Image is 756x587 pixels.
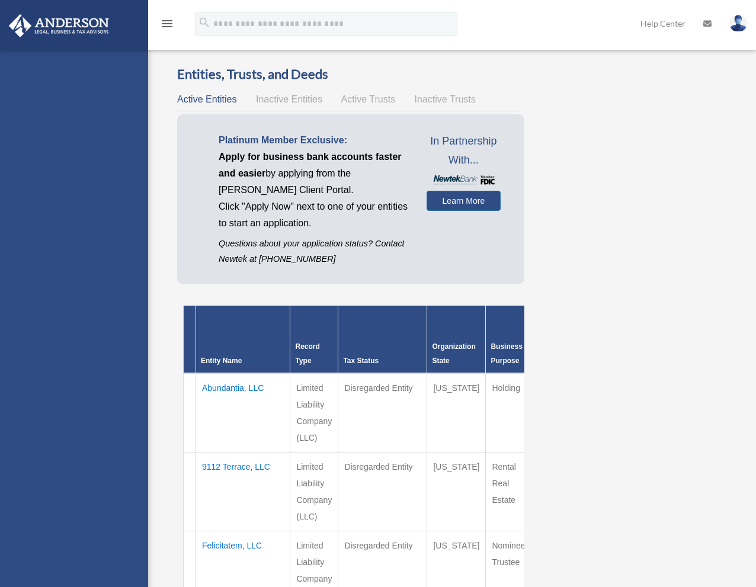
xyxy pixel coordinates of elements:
h3: Entities, Trusts, and Deeds [177,65,524,84]
td: 9112 Terrace, LLC [196,452,290,531]
i: search [198,16,211,29]
img: NewtekBankLogoSM.png [433,175,495,184]
td: [US_STATE] [427,452,486,531]
th: Record Type [290,306,338,373]
p: Platinum Member Exclusive: [219,132,409,149]
th: Organization State [427,306,486,373]
td: [US_STATE] [427,373,486,453]
p: Questions about your application status? Contact Newtek at [PHONE_NUMBER] [219,236,409,266]
td: Limited Liability Company (LLC) [290,452,338,531]
img: Anderson Advisors Platinum Portal [5,14,113,37]
span: In Partnership With... [427,132,501,169]
th: Tax Status [338,306,427,373]
p: Click "Apply Now" next to one of your entities to start an application. [219,198,409,232]
span: Apply for business bank accounts faster and easier [219,152,402,178]
span: Active Entities [177,94,236,104]
a: Learn More [427,191,501,211]
span: Inactive Entities [256,94,322,104]
td: Disregarded Entity [338,452,427,531]
p: by applying from the [PERSON_NAME] Client Portal. [219,149,409,198]
th: Business Purpose [486,306,531,373]
span: Inactive Trusts [415,94,476,104]
th: Entity Name [196,306,290,373]
td: Disregarded Entity [338,373,427,453]
i: menu [160,17,174,31]
td: Limited Liability Company (LLC) [290,373,338,453]
td: Abundantia, LLC [196,373,290,453]
a: menu [160,21,174,31]
td: Holding [486,373,531,453]
img: User Pic [729,15,747,32]
span: Active Trusts [341,94,396,104]
td: Rental Real Estate [486,452,531,531]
